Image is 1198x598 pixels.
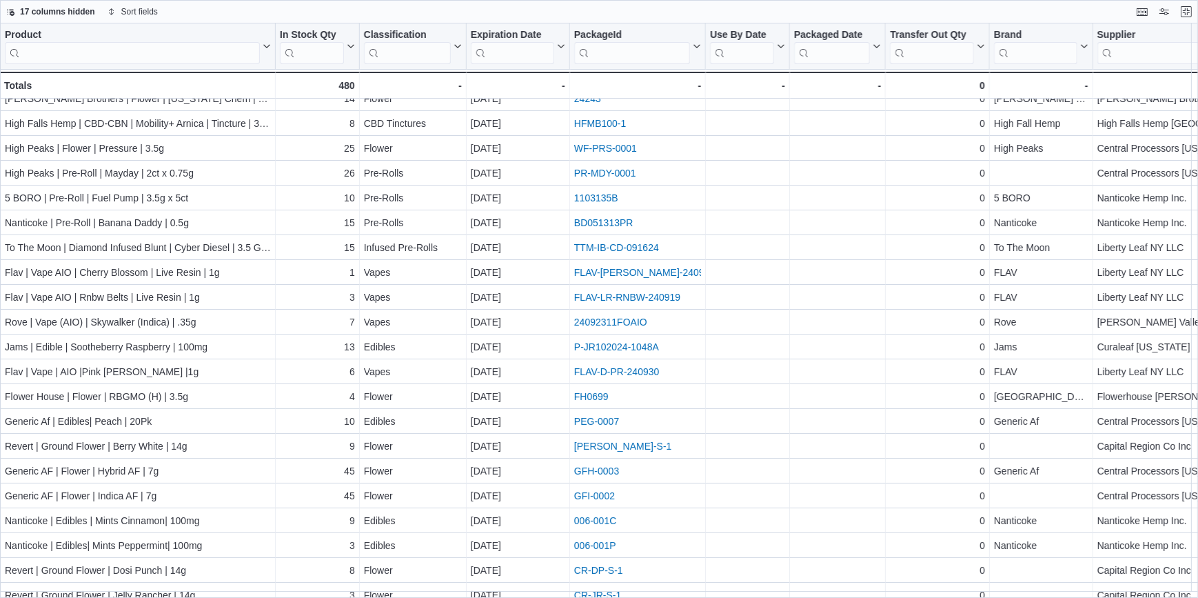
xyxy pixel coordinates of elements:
div: Nanticoke [994,215,1088,231]
div: Expiration Date [471,29,554,64]
div: Nanticoke | Edibles| Mints Peppermint| 100mg [5,537,271,554]
div: 0 [890,190,984,206]
div: 0 [890,363,984,380]
div: PackageId [574,29,690,42]
div: [PERSON_NAME] Brothers [994,90,1088,107]
div: 15 [280,239,355,256]
div: 3 [280,537,355,554]
button: Expiration Date [471,29,565,64]
a: FLAV-[PERSON_NAME]-240919 [574,267,715,278]
span: 17 columns hidden [20,6,95,17]
div: [DATE] [471,264,565,281]
div: High Falls Hemp | CBD-CBN | Mobility+ Arnica | Tincture | 30ml [5,115,271,132]
a: [PERSON_NAME]-S-1 [574,441,672,452]
button: Transfer Out Qty [890,29,984,64]
div: Edibles [364,339,462,355]
button: Sort fields [102,3,163,20]
a: FH0699 [574,391,609,402]
div: Flower [364,140,462,157]
button: PackageId [574,29,701,64]
button: 17 columns hidden [1,3,101,20]
div: Edibles [364,413,462,430]
div: [DATE] [471,215,565,231]
div: High Peaks | Pre-Roll | Mayday | 2ct x 0.75g [5,165,271,181]
div: Totals [4,77,271,94]
div: Use By Date [710,29,774,42]
div: Rove [994,314,1088,330]
button: Use By Date [710,29,785,64]
a: PR-MDY-0001 [574,168,636,179]
div: 9 [280,512,355,529]
div: - [471,77,565,94]
div: Use By Date [710,29,774,64]
div: Nanticoke | Pre-Roll | Banana Daddy | 0.5g [5,215,271,231]
div: 45 [280,488,355,504]
button: Classification [364,29,462,64]
div: Pre-Rolls [364,190,462,206]
div: 9 [280,438,355,455]
div: 0 [890,488,984,504]
a: FLAV-LR-RNBW-240919 [574,292,680,303]
div: FLAV [994,264,1088,281]
a: HFMB100-1 [574,118,626,129]
span: Sort fields [121,6,158,17]
div: High Fall Hemp [994,115,1088,132]
div: [DATE] [471,339,565,355]
div: - [994,77,1088,94]
div: Flower [364,488,462,504]
div: Flav | Vape | AIO |Pink [PERSON_NAME] |1g [5,363,271,380]
div: Revert | Ground Flower | Dosi Punch | 14g [5,562,271,579]
div: - [364,77,462,94]
div: [DATE] [471,488,565,504]
div: Generic Af | Edibles| Peach | 20Pk [5,413,271,430]
a: GFI-0002 [574,490,615,501]
div: 3 [280,289,355,306]
div: Generic Af [994,463,1088,479]
div: To The Moon [994,239,1088,256]
button: In Stock Qty [280,29,355,64]
div: 480 [280,77,355,94]
div: Flower [364,562,462,579]
div: [DATE] [471,314,565,330]
div: In Stock Qty [280,29,344,42]
a: WF-PRS-0001 [574,143,637,154]
div: 1 [280,264,355,281]
div: Vapes [364,264,462,281]
div: 0 [890,165,984,181]
div: 14 [280,90,355,107]
div: Nanticoke [994,512,1088,529]
div: Nanticoke [994,537,1088,554]
div: Brand [994,29,1077,64]
div: Jams | Edible | Sootheberry Raspberry | 100mg [5,339,271,355]
div: [DATE] [471,562,565,579]
div: 0 [890,537,984,554]
div: [DATE] [471,190,565,206]
div: Classification [364,29,451,64]
div: 0 [890,339,984,355]
button: Packaged Date [794,29,882,64]
button: Keyboard shortcuts [1134,3,1150,20]
button: Display options [1156,3,1172,20]
div: Package URL [574,29,690,64]
div: 10 [280,413,355,430]
a: 24092311FOAIO [574,317,647,328]
div: [DATE] [471,140,565,157]
div: 13 [280,339,355,355]
div: 0 [890,77,984,94]
div: Edibles [364,512,462,529]
div: Expiration Date [471,29,554,42]
div: [DATE] [471,165,565,181]
div: Flower [364,388,462,405]
div: 45 [280,463,355,479]
div: [PERSON_NAME] Brothers | Flower | [US_STATE] Chem | 3.5g [5,90,271,107]
button: Product [5,29,271,64]
div: 0 [890,438,984,455]
div: 0 [890,140,984,157]
div: FLAV [994,363,1088,380]
div: 0 [890,413,984,430]
div: Revert | Ground Flower | Berry White | 14g [5,438,271,455]
div: [DATE] [471,388,565,405]
div: Transfer Out Qty [890,29,973,64]
div: Generic Af [994,413,1088,430]
div: 8 [280,562,355,579]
